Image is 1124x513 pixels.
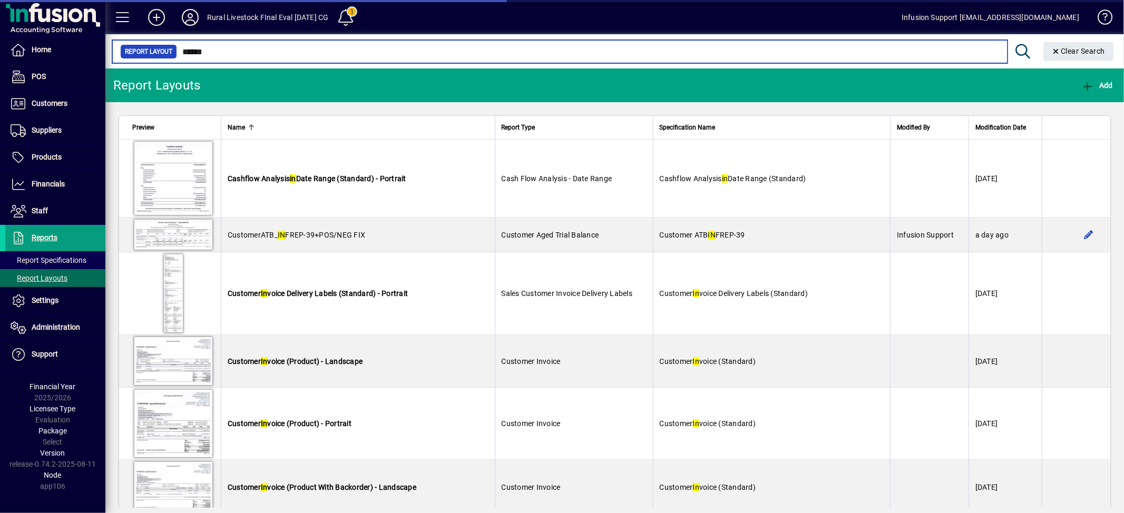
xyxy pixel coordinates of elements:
[660,419,756,428] span: Customer voice (Standard)
[5,37,105,63] a: Home
[502,289,633,298] span: Sales Customer Invoice Delivery Labels
[693,419,700,428] em: In
[975,122,1035,133] div: Modification Date
[228,357,363,366] span: Customer voice (Product) - Landscape
[261,483,268,491] em: In
[30,382,76,391] span: Financial Year
[228,174,406,183] span: Cashflow Analysis Date Range (Standard) - Portrait
[5,117,105,144] a: Suppliers
[502,231,599,239] span: Customer Aged Trial Balance
[32,233,57,242] span: Reports
[278,231,286,239] em: IN
[11,274,67,282] span: Report Layouts
[140,8,173,27] button: Add
[5,341,105,368] a: Support
[5,171,105,198] a: Financials
[969,388,1042,460] td: [DATE]
[897,231,954,239] span: Infusion Support
[5,269,105,287] a: Report Layouts
[228,122,488,133] div: Name
[693,357,700,366] em: In
[5,288,105,314] a: Settings
[32,323,80,331] span: Administration
[125,46,172,57] span: Report Layout
[660,122,884,133] div: Specification Name
[5,314,105,341] a: Administration
[5,64,105,90] a: POS
[290,174,296,183] em: in
[32,126,62,134] span: Suppliers
[41,449,65,457] span: Version
[708,231,716,239] em: IN
[32,206,48,215] span: Staff
[228,231,365,239] span: CustomerATB_ FREP-39+POS/NEG FIX
[228,289,408,298] span: Customer voice Delivery Labels (Standard) - Portrait
[660,231,745,239] span: Customer ATB FREP-39
[228,483,416,491] span: Customer voice (Product With Backorder) - Landscape
[897,122,930,133] span: Modified By
[261,289,268,298] em: In
[660,122,716,133] span: Specification Name
[502,419,561,428] span: Customer Invoice
[5,198,105,224] a: Staff
[173,8,207,27] button: Profile
[660,289,808,298] span: Customer voice Delivery Labels (Standard)
[32,153,62,161] span: Products
[502,122,535,133] span: Report Type
[11,256,86,264] span: Report Specifications
[261,357,268,366] em: In
[207,9,328,26] div: Rural Livestock FInal Eval [DATE] CG
[502,174,612,183] span: Cash Flow Analysis - Date Range
[38,427,67,435] span: Package
[660,174,806,183] span: Cashflow Analysis Date Range (Standard)
[32,350,58,358] span: Support
[1052,47,1106,55] span: Clear Search
[693,289,700,298] em: In
[228,122,245,133] span: Name
[32,296,58,304] span: Settings
[693,483,700,491] em: In
[132,122,154,133] span: Preview
[1079,76,1116,95] button: Add
[1081,81,1113,90] span: Add
[660,483,756,491] span: Customer voice (Standard)
[32,180,65,188] span: Financials
[261,419,268,428] em: In
[902,9,1079,26] div: Infusion Support [EMAIL_ADDRESS][DOMAIN_NAME]
[5,91,105,117] a: Customers
[502,122,647,133] div: Report Type
[32,72,46,81] span: POS
[969,335,1042,388] td: [DATE]
[30,405,76,413] span: Licensee Type
[975,122,1026,133] span: Modification Date
[969,218,1042,252] td: a day ago
[660,357,756,366] span: Customer voice (Standard)
[1043,42,1114,61] button: Clear
[969,140,1042,218] td: [DATE]
[969,252,1042,335] td: [DATE]
[1090,2,1111,36] a: Knowledge Base
[502,357,561,366] span: Customer Invoice
[44,471,62,479] span: Node
[228,419,351,428] span: Customer voice (Product) - Portrait
[113,77,201,94] div: Report Layouts
[32,45,51,54] span: Home
[722,174,728,183] em: in
[5,251,105,269] a: Report Specifications
[502,483,561,491] span: Customer Invoice
[5,144,105,171] a: Products
[1080,226,1097,243] button: Edit
[32,99,67,107] span: Customers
